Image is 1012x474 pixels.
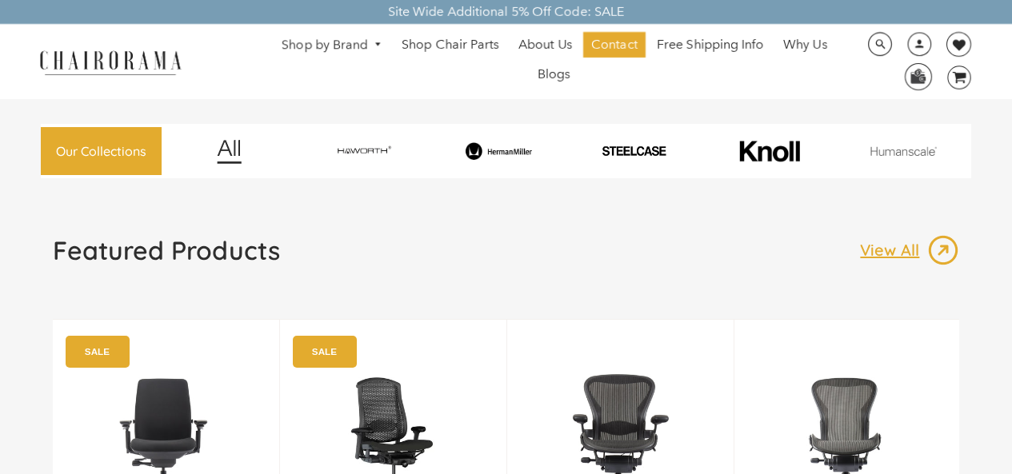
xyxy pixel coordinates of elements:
[258,32,850,91] nav: DesktopNavigation
[860,240,927,261] p: View All
[530,62,578,87] a: Blogs
[649,32,772,58] a: Free Shipping Info
[569,145,699,157] img: PHOTO-2024-07-09-00-53-10-removebg-preview.png
[906,64,930,88] img: WhatsApp_Image_2024-07-12_at_16.23.01.webp
[704,139,834,163] img: image_10_1.png
[53,234,280,279] a: Featured Products
[30,48,190,76] img: chairorama
[775,32,835,58] a: Why Us
[41,127,162,176] a: Our Collections
[538,66,570,83] span: Blogs
[583,32,646,58] a: Contact
[518,37,572,54] span: About Us
[299,139,430,162] img: image_7_14f0750b-d084-457f-979a-a1ab9f6582c4.png
[657,37,764,54] span: Free Shipping Info
[311,346,336,356] text: SALE
[838,146,969,156] img: image_11.png
[84,346,109,356] text: SALE
[53,234,280,266] h1: Featured Products
[783,37,827,54] span: Why Us
[185,139,274,164] img: image_12.png
[510,32,580,58] a: About Us
[860,234,959,266] a: View All
[394,32,507,58] a: Shop Chair Parts
[402,37,499,54] span: Shop Chair Parts
[591,37,638,54] span: Contact
[434,142,564,159] img: image_8_173eb7e0-7579-41b4-bc8e-4ba0b8ba93e8.png
[274,33,390,58] a: Shop by Brand
[927,234,959,266] img: image_13.png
